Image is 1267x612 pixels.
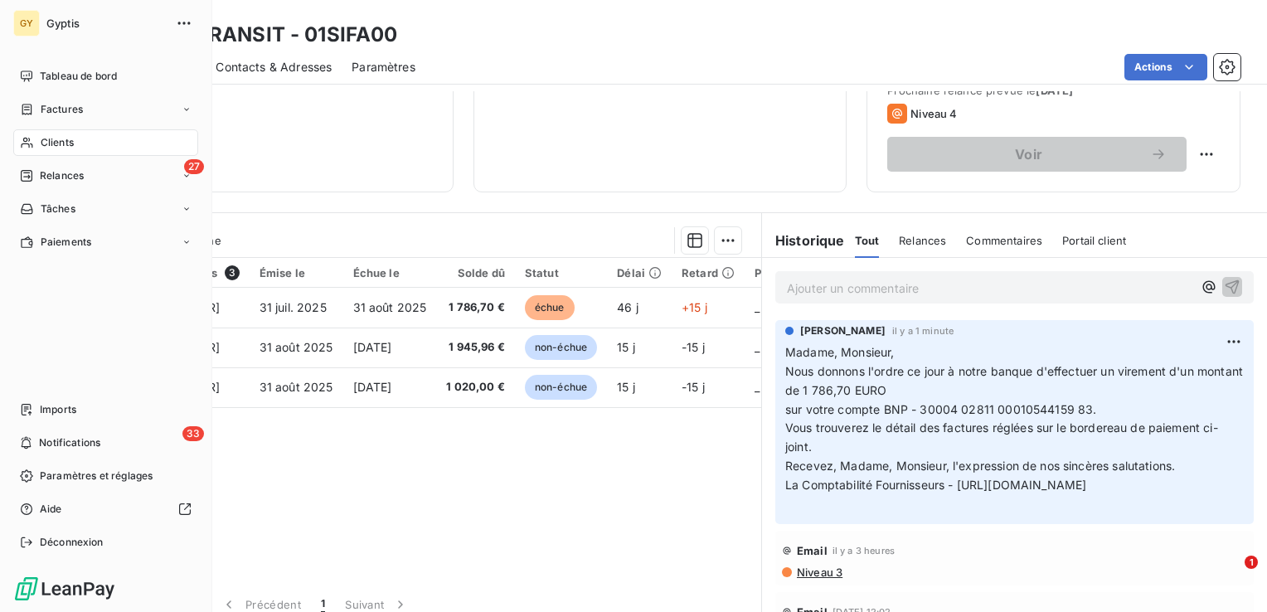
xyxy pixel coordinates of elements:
span: Voir [907,148,1150,161]
span: Email [797,544,828,557]
span: Nous donnons l'ordre ce jour à notre banque d'effectuer un virement d'un montant de 1 786,70 EURO [785,364,1246,397]
span: 31 août 2025 [353,300,427,314]
span: échue [525,295,575,320]
span: Recevez, Madame, Monsieur, l'expression de nos sincères salutations. [785,459,1175,473]
span: _ [755,300,760,314]
span: 1 020,00 € [446,379,505,396]
span: Relances [899,234,946,247]
span: 1 786,70 € [446,299,505,316]
span: Paramètres et réglages [40,469,153,483]
span: 31 août 2025 [260,340,333,354]
span: il y a 1 minute [892,326,954,336]
div: GY [13,10,40,36]
span: Tableau de bord [40,69,117,84]
div: Statut [525,266,597,279]
span: 1 [1245,556,1258,569]
div: Échue le [353,266,427,279]
span: 31 juil. 2025 [260,300,327,314]
span: 46 j [617,300,638,314]
span: [DATE] [353,340,392,354]
span: Portail client [1062,234,1126,247]
span: -15 j [682,380,705,394]
div: Retard [682,266,735,279]
span: Commentaires [966,234,1042,247]
span: _ [755,380,760,394]
span: Clients [41,135,74,150]
span: +15 j [682,300,707,314]
span: sur votre compte BNP - 30004 02811 00010544159 83. [785,402,1097,416]
span: Madame, Monsieur, [785,345,895,359]
span: 27 [184,159,204,174]
span: 15 j [617,340,635,354]
span: _ [755,340,760,354]
span: Paramètres [352,59,415,75]
div: Émise le [260,266,333,279]
img: Logo LeanPay [13,576,116,602]
h3: SIFA TRANSIT - 01SIFA00 [146,20,397,50]
span: Niveau 3 [795,566,842,579]
span: Aide [40,502,62,517]
span: Tout [855,234,880,247]
span: 31 août 2025 [260,380,333,394]
span: il y a 3 heures [833,546,895,556]
span: [PERSON_NAME] [800,323,886,338]
span: 3 [225,265,240,280]
span: La Comptabilité Fournisseurs - [URL][DOMAIN_NAME] [785,478,1086,492]
span: Paiements [41,235,91,250]
span: Déconnexion [40,535,104,550]
span: 1 945,96 € [446,339,505,356]
span: Vous trouverez le détail des factures réglées sur le bordereau de paiement ci-joint. [785,420,1218,454]
a: Aide [13,496,198,522]
span: non-échue [525,335,597,360]
div: Proposition prelevement [755,266,888,279]
span: [DATE] [353,380,392,394]
div: Délai [617,266,662,279]
iframe: Intercom live chat [1211,556,1250,595]
h6: Historique [762,231,845,250]
span: 33 [182,426,204,441]
span: non-échue [525,375,597,400]
span: 15 j [617,380,635,394]
button: Actions [1124,54,1207,80]
span: -15 j [682,340,705,354]
span: Niveau 4 [910,107,957,120]
span: Relances [40,168,84,183]
span: Tâches [41,202,75,216]
button: Voir [887,137,1187,172]
span: Gyptis [46,17,166,30]
span: Factures [41,102,83,117]
span: Imports [40,402,76,417]
span: Contacts & Adresses [216,59,332,75]
span: Notifications [39,435,100,450]
div: Solde dû [446,266,505,279]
